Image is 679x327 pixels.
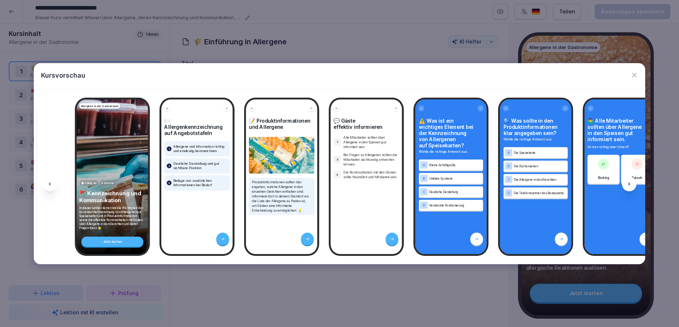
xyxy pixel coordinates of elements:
[41,70,85,80] p: Kursvorschau
[173,162,227,170] p: Deutliche Darstellung und gut sichtbare Position
[504,137,568,142] p: Wähle die richtige Antwort aus.
[343,170,399,179] p: Die Kommunikation mit den Gästen sollte freundlich und hilfsbereit sein.
[164,118,230,136] h4: 🍽️ Allergenkennzeichnung auf Angebotstafeln
[79,206,146,230] p: In dieser Lektion lernen wir die Wichtigkeit der korrekten Kennzeichnung von Allergenen auf Speis...
[423,190,425,193] p: C
[508,151,510,154] p: A
[429,203,482,207] p: Versteckte Positionierung
[81,104,119,108] p: Allergene in der Gastronomie
[79,190,146,204] p: 🚩 Kennzeichnung und Kommunikation
[598,175,609,180] p: Richtig
[249,137,315,174] img: Bild und Text Vorschau
[429,163,482,167] p: Kleine Schriftgröße
[173,179,227,187] p: Beilage von zusätzlichen Informationen bei Bedarf
[343,135,399,149] p: Alle Mitarbeiter sollten über Allergene in den Speisen gut informiert sein.
[514,191,566,195] p: Die Telefonnummer des Restaurants
[508,164,510,168] p: B
[169,147,170,151] p: 1
[101,181,114,185] p: 6 Schritte
[419,118,483,148] h4: ⚠️ Was ist ein wichtiges Element bei der Kennzeichnung von Allergenen auf Speisekarten?
[508,191,510,195] p: D
[587,118,653,142] h4: 🤷‍♂️ Alle Mitarbeiter sollten über Allergene in den Speisen gut informiert sein.
[423,204,425,207] p: D
[81,237,144,247] div: Jetzt starten
[343,152,399,167] p: Bei Fragen zu Allergenen sollten die Mitarbeiter sachkundig antworten können.
[334,118,399,130] h4: 💬 Gäste effektiv informieren
[85,181,97,185] p: Fällig am
[252,180,312,213] p: Produktinformationen sollten klar angeben, welche Allergene in den einzelnen Gerichten enthalten ...
[249,118,315,130] h4: 📝 Produktinformationen und Allergene
[423,163,425,167] p: A
[336,172,338,176] p: 3
[514,177,566,181] p: Die Allergene in den Gerichten
[587,144,653,150] p: Ist das richtig oder falsch?
[423,177,425,180] p: B
[514,164,566,168] p: Die Küchenzeiten
[173,144,227,153] p: Allergene und Information richtig und eindeutig kennzeichnen
[419,149,483,154] p: Wähle die richtige Antwort aus.
[504,118,568,136] h4: 🔍 Was sollte in den Produktinformationen klar angegeben sein?
[169,181,170,185] p: 3
[429,176,482,180] p: Unklare Symbole
[336,157,338,161] p: 2
[337,140,338,144] p: 1
[514,150,566,155] p: Die Speisekarte
[429,189,482,194] p: Deutliche Darstellung
[508,178,510,181] p: C
[169,164,170,168] p: 2
[632,175,642,180] p: Falsch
